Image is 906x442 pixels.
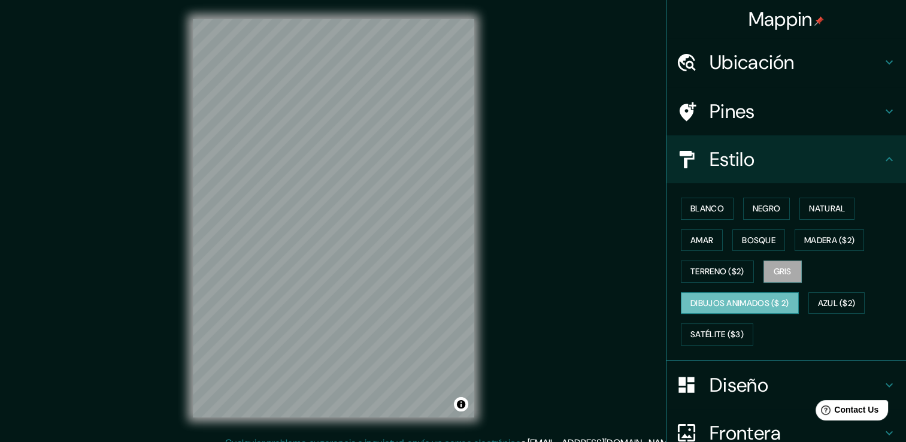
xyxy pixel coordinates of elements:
button: Azul ($2) [808,292,865,314]
font: Amar [690,233,713,248]
font: Bosque [742,233,775,248]
h4: Pines [710,99,882,123]
font: Negro [753,201,781,216]
font: Mappin [749,7,813,32]
canvas: Mapa [193,19,474,417]
font: Gris [774,264,792,279]
button: Gris [763,261,802,283]
h4: Estilo [710,147,882,171]
div: Estilo [666,135,906,183]
font: Azul ($2) [818,296,856,311]
font: Madera ($2) [804,233,855,248]
iframe: Help widget launcher [799,395,893,429]
button: Madera ($2) [795,229,864,252]
button: Blanco [681,198,734,220]
h4: Ubicación [710,50,882,74]
button: Satélite ($3) [681,323,753,346]
font: Blanco [690,201,724,216]
h4: Diseño [710,373,882,397]
button: Bosque [732,229,785,252]
button: Dibujos animados ($ 2) [681,292,799,314]
img: pin-icon.png [814,16,824,26]
button: Amar [681,229,723,252]
button: Terreno ($2) [681,261,754,283]
div: Diseño [666,361,906,409]
font: Terreno ($2) [690,264,744,279]
font: Natural [809,201,845,216]
button: Natural [799,198,855,220]
button: Negro [743,198,790,220]
font: Satélite ($3) [690,327,744,342]
div: Ubicación [666,38,906,86]
font: Dibujos animados ($ 2) [690,296,789,311]
div: Pines [666,87,906,135]
button: Alternar atribución [454,397,468,411]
